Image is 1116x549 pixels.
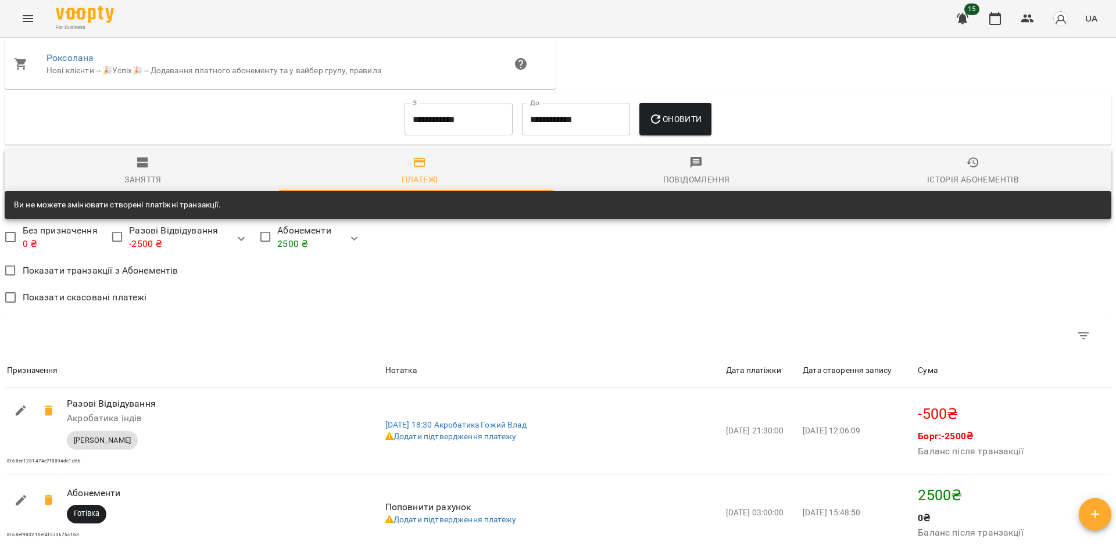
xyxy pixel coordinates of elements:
span: -500₴ Скасувати транзакцію? [35,397,63,425]
span: → [142,66,151,75]
span: Абонементи [277,224,331,251]
p: 2500 ₴ [918,485,1109,507]
img: Voopty Logo [56,6,114,23]
button: UA [1081,8,1102,29]
span: ID: 68ee1281474c7f8894dc1d6b [7,458,81,464]
div: Нотатка [385,364,417,378]
span: [DATE] 21:30:00 [726,426,784,435]
div: Історія абонементів [927,173,1019,186]
a: Роксолана [46,52,94,63]
span: [DATE] 15:48:50 [803,508,860,517]
h6: Баланс після транзакції [918,525,1023,541]
span: Без призначення [23,224,98,251]
p: Абонементи [67,486,314,500]
div: Table Toolbar [5,317,1111,354]
span: For Business [56,24,114,31]
a: Додати підтвердження платежу [385,432,516,441]
button: Оновити [639,103,711,135]
a: Додати підтвердження платежу [385,515,516,524]
span: Показати скасовані платежі [23,290,147,304]
p: -500 ₴ [918,403,1109,425]
div: Сума [918,364,938,378]
div: Заняття [124,173,162,186]
p: -2500 ₴ [129,237,218,251]
a: [DATE] 18:30 Акробатика Гожий Влад [385,420,527,429]
p: Борг: -2500 ₴ [918,429,1023,443]
div: Sort [803,364,892,378]
div: Нові клієнти 🎉Успіх🎉 Додавання платного абонементу та у вайбер групу, правила [46,65,514,77]
span: Разові Відвідування [129,224,218,251]
p: Разові Відвідування [67,397,314,411]
div: Ви не можете змінювати створені платіжні транзакції. [14,195,221,216]
span: UA [1085,12,1097,24]
div: Sort [726,364,781,378]
p: 0 ₴ [23,237,98,251]
h6: Акробатика індів [67,410,314,426]
p: 0 ₴ [918,511,1023,525]
div: Повідомлення [663,173,730,186]
span: → [94,66,102,75]
div: Дата створення запису [803,364,892,378]
span: ID: 68ef983210ef4f573675c1b3 [7,532,79,537]
p: 2500 ₴ [277,237,331,251]
span: Готівка [67,508,106,519]
span: Сума [918,364,1109,378]
span: Показати транзакції з Абонементів [23,264,178,278]
span: Дата платіжки [726,364,798,378]
div: Призначення [7,364,58,378]
button: Фільтр [1069,322,1097,350]
span: 15 [964,3,979,15]
div: Дата платіжки [726,364,781,378]
div: Sort [385,364,417,378]
span: [PERSON_NAME] [67,435,138,446]
span: [DATE] 12:06:09 [803,426,860,435]
span: Дата створення запису [803,364,913,378]
button: Menu [14,5,42,33]
span: 2500₴ Скасувати транзакцію? [35,486,63,514]
span: Призначення [7,364,381,378]
span: [DATE] 03:00:00 [726,508,784,517]
div: Sort [7,364,58,378]
div: Платежі [402,173,438,186]
span: Нотатка [385,364,721,378]
div: Sort [918,364,938,378]
h6: Баланс після транзакції [918,443,1023,460]
img: avatar_s.png [1053,10,1069,27]
span: Поповнити рахунок [385,501,471,512]
span: Оновити [649,112,702,126]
